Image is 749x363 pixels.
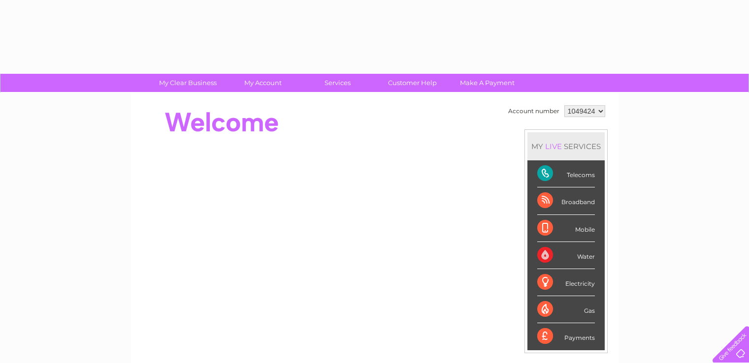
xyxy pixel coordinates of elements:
[147,74,228,92] a: My Clear Business
[527,132,605,160] div: MY SERVICES
[543,142,564,151] div: LIVE
[537,296,595,323] div: Gas
[506,103,562,120] td: Account number
[537,215,595,242] div: Mobile
[297,74,378,92] a: Services
[537,160,595,187] div: Telecoms
[447,74,528,92] a: Make A Payment
[537,242,595,269] div: Water
[372,74,453,92] a: Customer Help
[537,187,595,214] div: Broadband
[537,269,595,296] div: Electricity
[222,74,303,92] a: My Account
[537,323,595,350] div: Payments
